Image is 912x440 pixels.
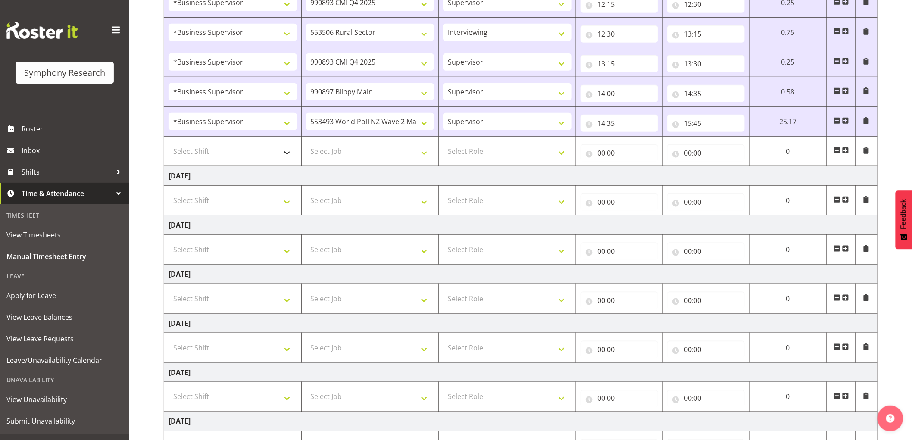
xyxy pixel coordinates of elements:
[2,306,127,328] a: View Leave Balances
[2,389,127,410] a: View Unavailability
[749,137,827,166] td: 0
[6,354,123,367] span: Leave/Unavailability Calendar
[667,193,745,211] input: Click to select...
[581,292,658,309] input: Click to select...
[2,328,127,350] a: View Leave Requests
[6,250,123,263] span: Manual Timesheet Entry
[164,363,878,382] td: [DATE]
[581,85,658,102] input: Click to select...
[581,390,658,407] input: Click to select...
[164,166,878,186] td: [DATE]
[667,55,745,72] input: Click to select...
[581,55,658,72] input: Click to select...
[2,267,127,285] div: Leave
[6,22,78,39] img: Rosterit website logo
[164,412,878,431] td: [DATE]
[581,243,658,260] input: Click to select...
[6,228,123,241] span: View Timesheets
[749,186,827,215] td: 0
[22,122,125,135] span: Roster
[886,414,895,423] img: help-xxl-2.png
[164,215,878,235] td: [DATE]
[749,284,827,314] td: 0
[6,393,123,406] span: View Unavailability
[6,311,123,324] span: View Leave Balances
[749,107,827,137] td: 25.17
[581,341,658,358] input: Click to select...
[749,47,827,77] td: 0.25
[667,115,745,132] input: Click to select...
[22,144,125,157] span: Inbox
[6,332,123,345] span: View Leave Requests
[581,193,658,211] input: Click to select...
[896,190,912,249] button: Feedback - Show survey
[667,144,745,162] input: Click to select...
[164,265,878,284] td: [DATE]
[667,25,745,43] input: Click to select...
[749,77,827,107] td: 0.58
[2,246,127,267] a: Manual Timesheet Entry
[900,199,908,229] span: Feedback
[749,18,827,47] td: 0.75
[2,285,127,306] a: Apply for Leave
[667,292,745,309] input: Click to select...
[749,235,827,265] td: 0
[667,341,745,358] input: Click to select...
[22,187,112,200] span: Time & Attendance
[24,66,105,79] div: Symphony Research
[2,206,127,224] div: Timesheet
[2,371,127,389] div: Unavailability
[581,144,658,162] input: Click to select...
[581,25,658,43] input: Click to select...
[667,85,745,102] input: Click to select...
[667,243,745,260] input: Click to select...
[6,289,123,302] span: Apply for Leave
[6,415,123,428] span: Submit Unavailability
[667,390,745,407] input: Click to select...
[164,314,878,333] td: [DATE]
[749,382,827,412] td: 0
[2,410,127,432] a: Submit Unavailability
[2,224,127,246] a: View Timesheets
[22,165,112,178] span: Shifts
[749,333,827,363] td: 0
[581,115,658,132] input: Click to select...
[2,350,127,371] a: Leave/Unavailability Calendar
